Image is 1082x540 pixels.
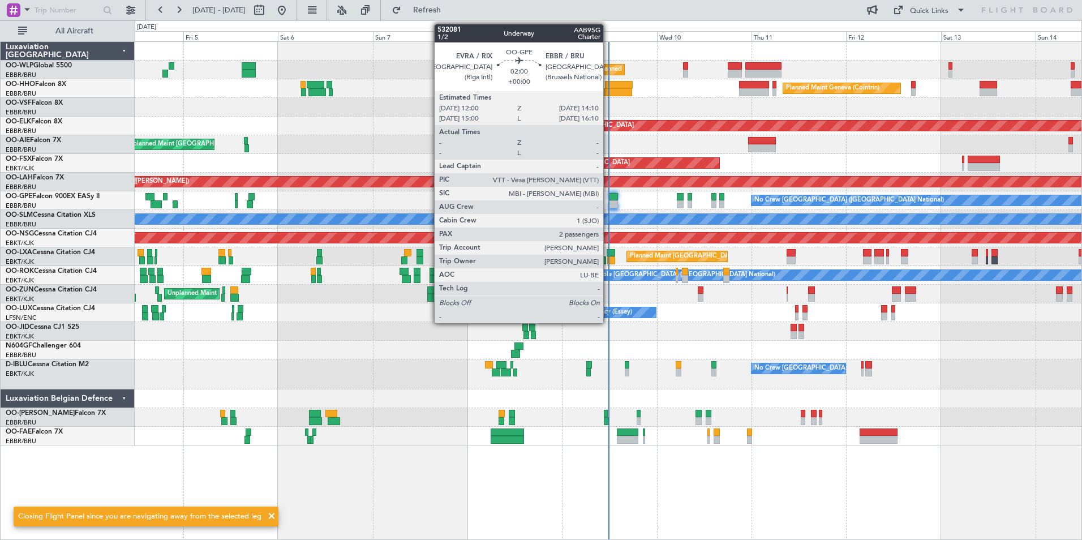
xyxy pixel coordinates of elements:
[887,1,971,19] button: Quick Links
[6,212,33,218] span: OO-SLM
[6,286,97,293] a: OO-ZUNCessna Citation CJ4
[6,249,32,256] span: OO-LXA
[18,511,261,522] div: Closing Flight Panel since you are navigating away from the selected leg
[6,239,34,247] a: EBKT/KJK
[12,22,123,40] button: All Aircraft
[29,27,119,35] span: All Aircraft
[6,156,32,162] span: OO-FSX
[6,351,36,359] a: EBBR/BRU
[786,80,879,97] div: Planned Maint Geneva (Cointrin)
[6,118,62,125] a: OO-ELKFalcon 8X
[387,1,454,19] button: Refresh
[6,81,66,88] a: OO-HHOFalcon 8X
[498,192,703,209] div: Planned Maint [GEOGRAPHIC_DATA] ([GEOGRAPHIC_DATA] National)
[6,193,100,200] a: OO-GPEFalcon 900EX EASy II
[6,156,63,162] a: OO-FSXFalcon 7X
[941,31,1036,41] div: Sat 13
[754,192,944,209] div: No Crew [GEOGRAPHIC_DATA] ([GEOGRAPHIC_DATA] National)
[6,100,63,106] a: OO-VSFFalcon 8X
[6,183,36,191] a: EBBR/BRU
[599,61,658,78] div: Planned Maint Liege
[6,137,61,144] a: OO-AIEFalcon 7X
[6,137,30,144] span: OO-AIE
[6,276,34,285] a: EBKT/KJK
[6,81,35,88] span: OO-HHO
[6,174,64,181] a: OO-LAHFalcon 7X
[562,31,656,41] div: Tue 9
[403,6,451,14] span: Refresh
[6,212,96,218] a: OO-SLMCessna Citation XLS
[6,220,36,229] a: EBBR/BRU
[565,267,775,284] div: A/C Unavailable [GEOGRAPHIC_DATA] ([GEOGRAPHIC_DATA] National)
[35,2,100,19] input: Trip Number
[183,31,278,41] div: Fri 5
[6,268,97,275] a: OO-ROKCessna Citation CJ4
[6,361,28,368] span: D-IBLU
[6,164,34,173] a: EBKT/KJK
[6,342,81,349] a: N604GFChallenger 604
[6,428,32,435] span: OO-FAE
[192,5,246,15] span: [DATE] - [DATE]
[6,410,75,417] span: OO-[PERSON_NAME]
[754,360,944,377] div: No Crew [GEOGRAPHIC_DATA] ([GEOGRAPHIC_DATA] National)
[6,71,36,79] a: EBBR/BRU
[137,23,156,32] div: [DATE]
[910,6,948,17] div: Quick Links
[6,202,36,210] a: EBBR/BRU
[846,31,941,41] div: Fri 12
[6,127,36,135] a: EBBR/BRU
[467,31,562,41] div: Mon 8
[6,437,36,445] a: EBBR/BRU
[89,31,183,41] div: Thu 4
[6,305,32,312] span: OO-LUX
[6,100,32,106] span: OO-VSF
[6,230,34,237] span: OO-NSG
[565,304,632,321] div: No Crew Nancy (Essey)
[6,324,29,331] span: OO-JID
[752,31,846,41] div: Thu 11
[6,305,95,312] a: OO-LUXCessna Citation CJ4
[502,117,634,134] div: Planned Maint Kortrijk-[GEOGRAPHIC_DATA]
[373,31,467,41] div: Sun 7
[6,174,33,181] span: OO-LAH
[6,332,34,341] a: EBKT/KJK
[6,62,72,69] a: OO-WLPGlobal 5500
[6,418,36,427] a: EBBR/BRU
[6,258,34,266] a: EBKT/KJK
[278,31,372,41] div: Sat 6
[168,285,354,302] div: Unplanned Maint [GEOGRAPHIC_DATA] ([GEOGRAPHIC_DATA])
[6,108,36,117] a: EBBR/BRU
[6,324,79,331] a: OO-JIDCessna CJ1 525
[6,428,63,435] a: OO-FAEFalcon 7X
[6,342,32,349] span: N604GF
[6,314,37,322] a: LFSN/ENC
[6,118,31,125] span: OO-ELK
[6,62,33,69] span: OO-WLP
[6,286,34,293] span: OO-ZUN
[6,249,95,256] a: OO-LXACessna Citation CJ4
[6,410,106,417] a: OO-[PERSON_NAME]Falcon 7X
[6,370,34,378] a: EBKT/KJK
[6,361,89,368] a: D-IBLUCessna Citation M2
[630,248,835,265] div: Planned Maint [GEOGRAPHIC_DATA] ([GEOGRAPHIC_DATA] National)
[6,295,34,303] a: EBKT/KJK
[498,155,630,172] div: Planned Maint Kortrijk-[GEOGRAPHIC_DATA]
[657,31,752,41] div: Wed 10
[6,89,36,98] a: EBBR/BRU
[6,230,97,237] a: OO-NSGCessna Citation CJ4
[6,145,36,154] a: EBBR/BRU
[6,268,34,275] span: OO-ROK
[6,193,32,200] span: OO-GPE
